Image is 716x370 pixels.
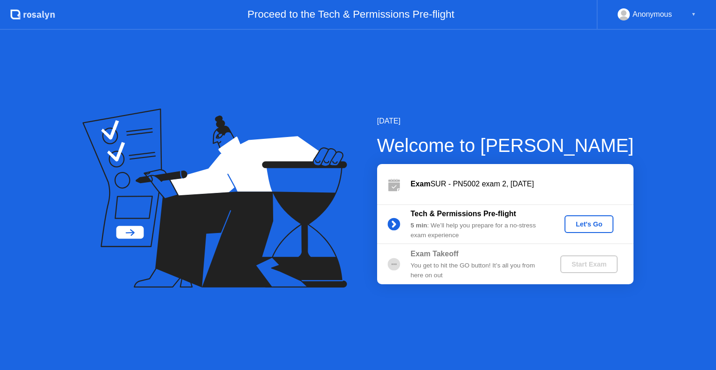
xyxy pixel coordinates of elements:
b: 5 min [411,222,427,229]
button: Let's Go [565,215,613,233]
b: Exam [411,180,431,188]
div: Welcome to [PERSON_NAME] [377,131,634,159]
b: Exam Takeoff [411,250,459,258]
div: You get to hit the GO button! It’s all you from here on out [411,261,545,280]
div: SUR - PN5002 exam 2, [DATE] [411,178,633,190]
b: Tech & Permissions Pre-flight [411,210,516,218]
div: ▼ [691,8,696,21]
div: : We’ll help you prepare for a no-stress exam experience [411,221,545,240]
div: [DATE] [377,116,634,127]
button: Start Exam [560,255,618,273]
div: Start Exam [564,260,614,268]
div: Anonymous [633,8,672,21]
div: Let's Go [568,220,610,228]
